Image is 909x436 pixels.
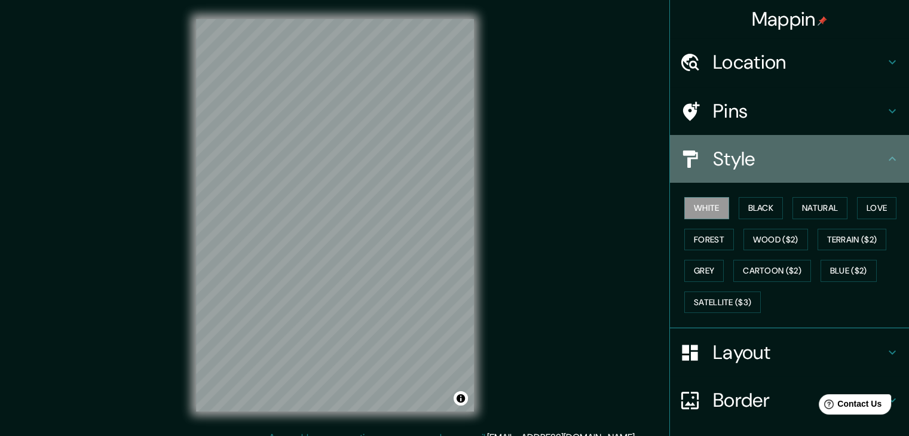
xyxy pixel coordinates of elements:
[684,229,734,251] button: Forest
[684,197,729,219] button: White
[818,229,887,251] button: Terrain ($2)
[684,260,724,282] button: Grey
[196,19,474,412] canvas: Map
[713,147,885,171] h4: Style
[713,388,885,412] h4: Border
[818,16,827,26] img: pin-icon.png
[454,391,468,406] button: Toggle attribution
[743,229,808,251] button: Wood ($2)
[713,99,885,123] h4: Pins
[713,50,885,74] h4: Location
[670,328,909,376] div: Layout
[670,135,909,183] div: Style
[821,260,877,282] button: Blue ($2)
[752,7,828,31] h4: Mappin
[713,340,885,364] h4: Layout
[670,376,909,424] div: Border
[792,197,847,219] button: Natural
[670,38,909,86] div: Location
[733,260,811,282] button: Cartoon ($2)
[803,389,896,423] iframe: Help widget launcher
[857,197,896,219] button: Love
[739,197,783,219] button: Black
[684,291,761,314] button: Satellite ($3)
[670,87,909,135] div: Pins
